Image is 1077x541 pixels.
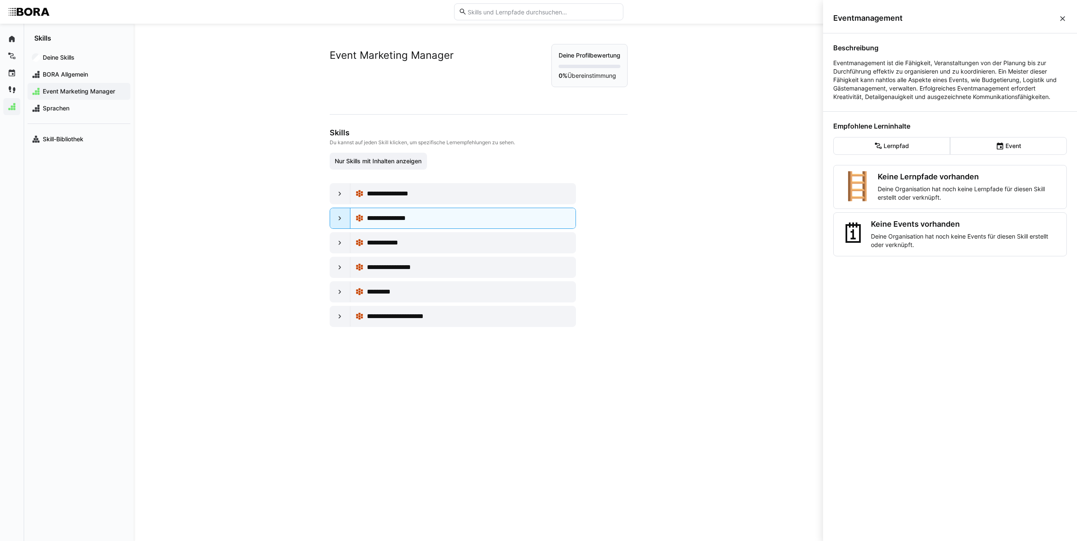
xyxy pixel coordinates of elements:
div: 🗓 [840,220,868,249]
strong: 0% [559,72,567,79]
button: Nur Skills mit Inhalten anzeigen [330,153,427,170]
p: Deine Organisation hat noch keine Lernpfade für diesen Skill erstellt oder verknüpft. [878,185,1060,202]
div: 🪜 [840,172,874,202]
p: Du kannst auf jeden Skill klicken, um spezifische Lernempfehlungen zu sehen. [330,139,626,146]
eds-button-option: Event [950,137,1067,155]
h4: Beschreibung [833,44,1067,52]
h2: Event Marketing Manager [330,49,454,62]
h3: Keine Lernpfade vorhanden [878,172,1060,181]
eds-button-option: Lernpfad [833,137,950,155]
h3: Keine Events vorhanden [871,220,1060,229]
p: Eventmanagement ist die Fähigkeit, Veranstaltungen von der Planung bis zur Durchführung effektiv ... [833,59,1067,101]
p: Deine Profilbewertung [559,51,620,60]
span: Nur Skills mit Inhalten anzeigen [333,157,423,165]
span: Eventmanagement [833,14,1058,23]
p: Übereinstimmung [559,71,620,80]
p: Deine Organisation hat noch keine Events für diesen Skill erstellt oder verknüpft. [871,232,1060,249]
h3: Skills [330,128,626,137]
h4: Empfohlene Lerninhalte [833,122,1067,130]
span: BORA Allgemein [41,70,126,79]
span: Event Marketing Manager [41,87,126,96]
span: Sprachen [41,104,126,113]
input: Skills und Lernpfade durchsuchen… [467,8,618,16]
